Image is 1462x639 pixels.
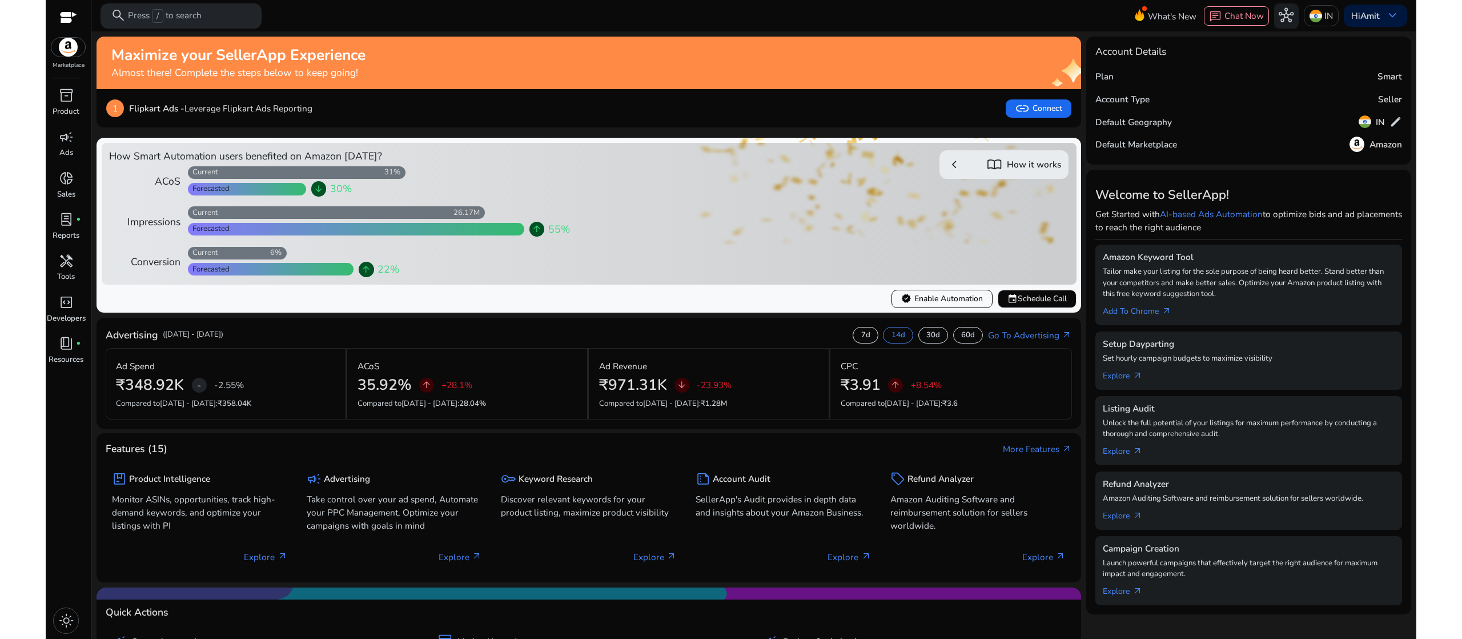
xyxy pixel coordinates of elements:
a: Go To Advertisingarrow_outward [988,329,1072,342]
a: campaignAds [46,127,86,168]
div: Forecasted [188,184,230,194]
span: arrow_outward [1062,330,1072,341]
span: arrow_outward [1132,511,1143,521]
h5: Refund Analyzer [907,474,974,484]
p: Resources [49,354,83,366]
h5: Keyword Research [519,474,593,484]
span: / [152,9,163,23]
p: Explore [439,550,482,564]
button: chatChat Now [1204,6,1268,26]
span: arrow_outward [861,552,871,562]
p: Explore [244,550,287,564]
p: Set hourly campaign budgets to maximize visibility [1103,353,1395,365]
div: 31% [384,167,405,178]
a: Explorearrow_outward [1103,580,1152,598]
span: arrow_upward [421,380,432,390]
h5: Account Audit [713,474,770,484]
button: eventSchedule Call [998,290,1077,308]
span: [DATE] - [DATE] [401,398,457,409]
p: Get Started with to optimize bids and ad placements to reach the right audience [1095,207,1402,234]
span: keyboard_arrow_down [1385,8,1400,23]
p: CPC [841,360,858,373]
span: edit [1389,115,1402,128]
p: 14d [891,330,905,341]
a: Explorearrow_outward [1103,505,1152,522]
span: import_contacts [987,157,1002,172]
span: arrow_outward [1162,306,1172,317]
span: Schedule Call [1007,293,1067,305]
span: arrow_downward [314,184,324,194]
img: in.svg [1310,10,1322,22]
span: ₹358.04K [218,398,251,409]
p: Explore [633,550,677,564]
span: campaign [59,130,74,145]
span: package [112,472,127,486]
span: event [1007,294,1018,304]
h4: How Smart Automation users benefited on Amazon [DATE]? [109,150,584,162]
span: arrow_outward [1132,446,1143,457]
span: arrow_upward [532,224,542,234]
p: ACoS [358,360,379,373]
p: Tools [57,271,75,283]
span: book_4 [59,336,74,351]
h5: Smart [1377,71,1402,82]
p: Ads [59,147,73,159]
p: Sales [57,189,75,201]
div: 26.17M [453,208,485,218]
span: ₹3.6 [942,398,958,409]
h5: IN [1376,117,1384,127]
span: campaign [307,472,322,486]
h4: Advertising [106,329,158,341]
p: Leverage Flipkart Ads Reporting [129,102,312,115]
p: Marketplace [53,61,85,70]
h5: How it works [1007,159,1061,170]
div: Forecasted [188,265,230,275]
span: ₹1.28M [701,398,727,409]
p: 30d [926,330,940,341]
a: AI-based Ads Automation [1160,208,1263,220]
span: - [197,378,201,393]
h5: Default Marketplace [1095,139,1177,150]
p: +8.54% [911,381,942,389]
span: arrow_outward [278,552,288,562]
a: code_blocksDevelopers [46,293,86,334]
p: Compared to : [116,398,335,410]
p: Compared to : [358,398,577,410]
h4: Quick Actions [106,606,168,618]
span: 55% [548,222,570,237]
span: chevron_left [947,157,962,172]
span: arrow_upward [890,380,901,390]
span: sell [890,472,905,486]
a: More Featuresarrow_outward [1003,442,1072,456]
div: ACoS [109,174,180,189]
span: inventory_2 [59,88,74,103]
p: 60d [961,330,975,341]
h5: Product Intelligence [129,474,210,484]
h3: Welcome to SellerApp! [1095,187,1402,202]
span: 28.04% [459,398,486,409]
p: Hi [1351,11,1380,20]
span: Connect [1015,101,1062,116]
a: book_4fiber_manual_recordResources [46,334,86,375]
a: Explorearrow_outward [1103,440,1152,458]
button: hub [1274,3,1299,29]
span: fiber_manual_record [76,217,81,222]
span: arrow_downward [677,380,687,390]
div: Current [188,208,219,218]
span: light_mode [59,613,74,628]
span: 22% [377,262,399,277]
span: fiber_manual_record [76,341,81,346]
a: handymanTools [46,251,86,292]
p: 7d [861,330,870,341]
span: arrow_outward [1132,586,1143,597]
div: Current [188,167,219,178]
h4: Features (15) [106,443,167,455]
span: arrow_outward [1062,444,1072,454]
div: Forecasted [188,224,230,234]
span: arrow_outward [1055,552,1066,562]
p: Ad Revenue [599,360,647,373]
p: SellerApp's Audit provides in depth data and insights about your Amazon Business. [696,493,871,519]
div: 6% [270,248,287,258]
img: in.svg [1359,115,1371,128]
span: arrow_outward [666,552,677,562]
